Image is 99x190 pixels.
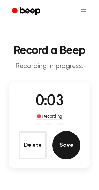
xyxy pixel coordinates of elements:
button: Delete Audio Record [19,131,47,159]
button: Save Audio Record [52,131,80,159]
div: Recording [35,113,64,120]
a: Beep [7,5,47,18]
span: 0:03 [35,94,64,109]
h1: Record a Beep [6,45,93,56]
button: Open menu [75,3,92,20]
p: Recording in progress. [6,62,93,71]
